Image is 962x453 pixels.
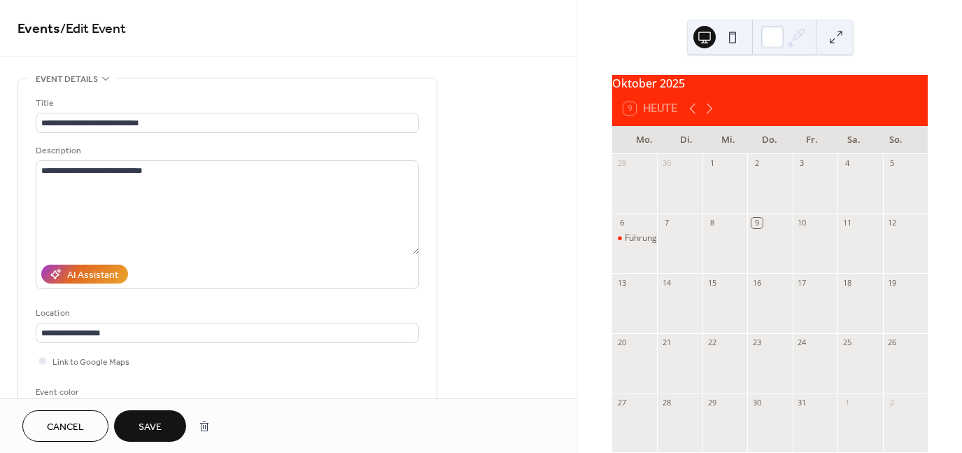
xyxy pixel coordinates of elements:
span: Cancel [47,420,84,435]
div: 20 [616,337,627,348]
div: Führung Architekturforum Linz [612,232,657,244]
div: 30 [661,158,672,169]
div: Title [36,96,416,111]
div: 15 [707,277,717,288]
div: 2 [751,158,762,169]
div: 25 [842,337,852,348]
div: 6 [616,218,627,228]
div: Mi. [707,126,749,154]
div: Location [36,306,416,321]
div: 1 [707,158,717,169]
div: Fr. [791,126,833,154]
div: 9 [751,218,762,228]
div: Di. [665,126,707,154]
div: 19 [887,277,898,288]
div: Führung Architekturforum [GEOGRAPHIC_DATA] [625,232,813,244]
div: 13 [616,277,627,288]
div: Oktober 2025 [612,75,928,92]
div: So. [875,126,917,154]
span: / Edit Event [60,15,126,43]
a: Events [17,15,60,43]
div: 29 [616,158,627,169]
div: 5 [887,158,898,169]
div: 7 [661,218,672,228]
div: Mo. [623,126,665,154]
span: Event details [36,72,98,87]
div: AI Assistant [67,268,118,283]
div: 29 [707,397,717,407]
div: 14 [661,277,672,288]
div: 8 [707,218,717,228]
div: 30 [751,397,762,407]
span: Save [139,420,162,435]
div: Do. [749,126,791,154]
div: 18 [842,277,852,288]
div: 22 [707,337,717,348]
button: Save [114,410,186,442]
div: 23 [751,337,762,348]
div: Sa. [833,126,875,154]
div: Description [36,144,416,158]
div: 17 [797,277,807,288]
div: 3 [797,158,807,169]
div: 11 [842,218,852,228]
div: 21 [661,337,672,348]
div: 16 [751,277,762,288]
div: 1 [842,397,852,407]
div: 31 [797,397,807,407]
button: AI Assistant [41,265,128,284]
div: 26 [887,337,898,348]
div: 12 [887,218,898,228]
div: Event color [36,385,141,400]
div: 28 [661,397,672,407]
div: 2 [887,397,898,407]
div: 10 [797,218,807,228]
button: Cancel [22,410,108,442]
div: 27 [616,397,627,407]
span: Link to Google Maps [52,355,129,370]
div: 24 [797,337,807,348]
div: 4 [842,158,852,169]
